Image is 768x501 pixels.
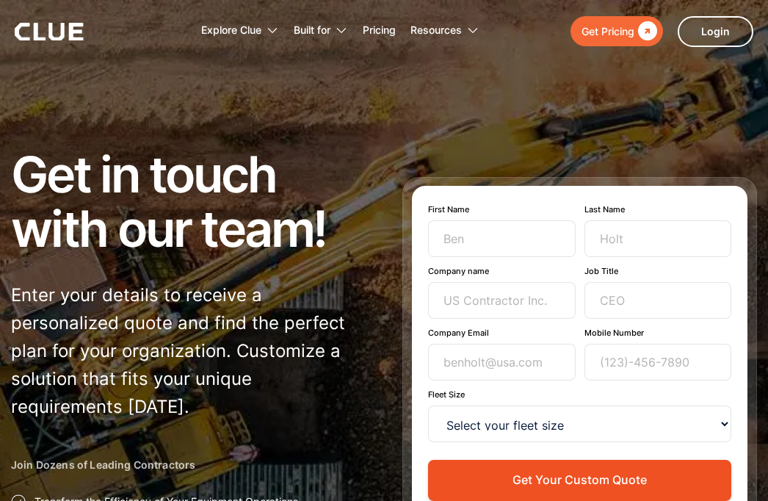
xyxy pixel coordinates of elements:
div: Explore Clue [201,7,279,54]
p: Enter your details to receive a personalized quote and find the perfect plan for your organizatio... [11,281,366,421]
label: Company name [428,266,576,276]
input: benholt@usa.com [428,344,576,381]
label: First Name [428,204,576,215]
label: Fleet Size [428,389,731,400]
input: (123)-456-7890 [584,344,732,381]
label: Mobile Number [584,328,732,338]
div: Built for [294,7,348,54]
input: CEO [584,282,732,319]
div: Get Pricing [582,22,634,40]
label: Job Title [584,266,732,276]
label: Company Email [428,328,576,338]
h2: Join Dozens of Leading Contractors [11,458,366,472]
a: Login [678,16,753,47]
input: Holt [584,220,732,257]
div: Built for [294,7,330,54]
a: Pricing [363,7,396,54]
a: Get Pricing [570,16,663,46]
div: Resources [410,7,479,54]
label: Last Name [584,204,732,215]
div: Resources [410,7,462,54]
div:  [634,22,657,40]
div: Explore Clue [201,7,261,54]
input: Ben [428,220,576,257]
h1: Get in touch with our team! [11,147,366,256]
input: US Contractor Inc. [428,282,576,319]
button: Get Your Custom Quote [428,460,731,500]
